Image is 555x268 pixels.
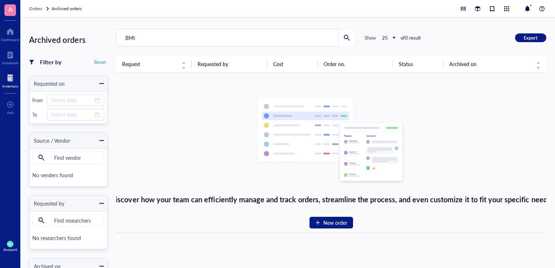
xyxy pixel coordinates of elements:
[93,58,108,66] button: Reset
[29,137,70,145] div: Source / Vendor
[401,34,421,41] div: of 0 result
[122,60,177,68] span: Request
[116,55,192,73] th: Request
[1,37,19,42] div: Dashboard
[318,55,393,73] th: Order no.
[29,199,64,207] div: Requested by
[52,5,83,12] a: Archived orders
[29,5,50,12] a: Orders
[449,60,532,68] span: Archived on
[267,55,318,73] th: Cost
[32,111,44,118] div: To
[524,34,538,41] span: Export
[192,55,267,73] th: Requested by
[3,247,17,252] div: Account
[51,111,93,119] input: Select date
[110,194,552,205] div: Discover how your team can efficiently manage and track orders, streamline the process, and even ...
[32,97,44,103] div: From
[7,110,14,115] div: Add
[2,72,18,88] a: Inventory
[365,34,376,41] div: Show
[309,217,353,228] button: New order
[8,5,12,14] span: A
[257,98,406,185] img: Empty state
[515,33,546,42] button: Export
[29,5,42,12] span: Orders
[2,49,19,65] a: Notebook
[382,34,388,41] b: 25
[29,33,108,46] div: Archived orders
[1,26,19,42] a: Dashboard
[323,219,347,227] span: New order
[29,80,65,88] div: Requested on
[393,55,443,73] th: Status
[32,168,104,183] div: No venders found
[2,84,18,88] div: Inventory
[94,59,106,65] span: Reset
[32,231,104,246] div: No researchers found
[51,96,93,104] input: Select date
[2,61,19,65] div: Notebook
[40,57,61,67] div: Filter by
[443,55,546,73] th: Archived on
